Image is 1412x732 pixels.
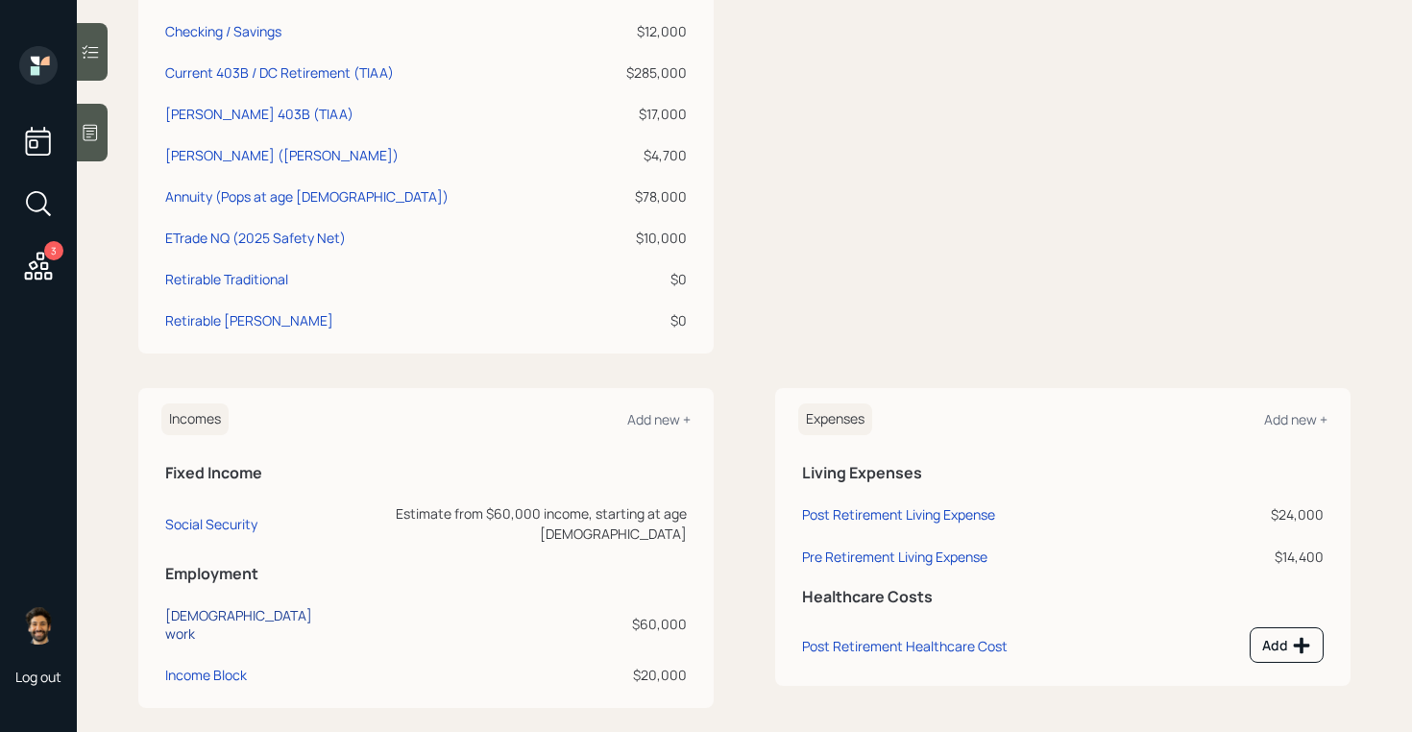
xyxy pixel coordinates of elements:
[342,503,687,544] div: Estimate from $60,000 income, starting at age [DEMOGRAPHIC_DATA]
[594,21,687,41] div: $12,000
[165,565,687,583] h5: Employment
[1184,504,1324,525] div: $24,000
[1250,627,1324,663] button: Add
[165,606,334,643] div: [DEMOGRAPHIC_DATA] work
[594,228,687,248] div: $10,000
[802,637,1008,655] div: Post Retirement Healthcare Cost
[594,310,687,330] div: $0
[342,614,687,634] div: $60,000
[1264,410,1327,428] div: Add new +
[165,464,687,482] h5: Fixed Income
[19,606,58,645] img: eric-schwartz-headshot.png
[165,62,394,83] div: Current 403B / DC Retirement (TIAA)
[161,403,229,435] h6: Incomes
[594,104,687,124] div: $17,000
[165,515,257,533] div: Social Security
[1184,547,1324,567] div: $14,400
[165,21,281,41] div: Checking / Savings
[1262,636,1311,655] div: Add
[594,269,687,289] div: $0
[165,145,399,165] div: [PERSON_NAME] ([PERSON_NAME])
[802,588,1324,606] h5: Healthcare Costs
[594,145,687,165] div: $4,700
[165,269,288,289] div: Retirable Traditional
[594,186,687,207] div: $78,000
[802,505,995,524] div: Post Retirement Living Expense
[165,228,346,248] div: ETrade NQ (2025 Safety Net)
[594,62,687,83] div: $285,000
[802,548,987,566] div: Pre Retirement Living Expense
[165,310,333,330] div: Retirable [PERSON_NAME]
[627,410,691,428] div: Add new +
[165,666,247,684] div: Income Block
[15,668,61,686] div: Log out
[342,665,687,685] div: $20,000
[165,186,449,207] div: Annuity (Pops at age [DEMOGRAPHIC_DATA])
[802,464,1324,482] h5: Living Expenses
[798,403,872,435] h6: Expenses
[44,241,63,260] div: 3
[165,104,353,124] div: [PERSON_NAME] 403B (TIAA)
